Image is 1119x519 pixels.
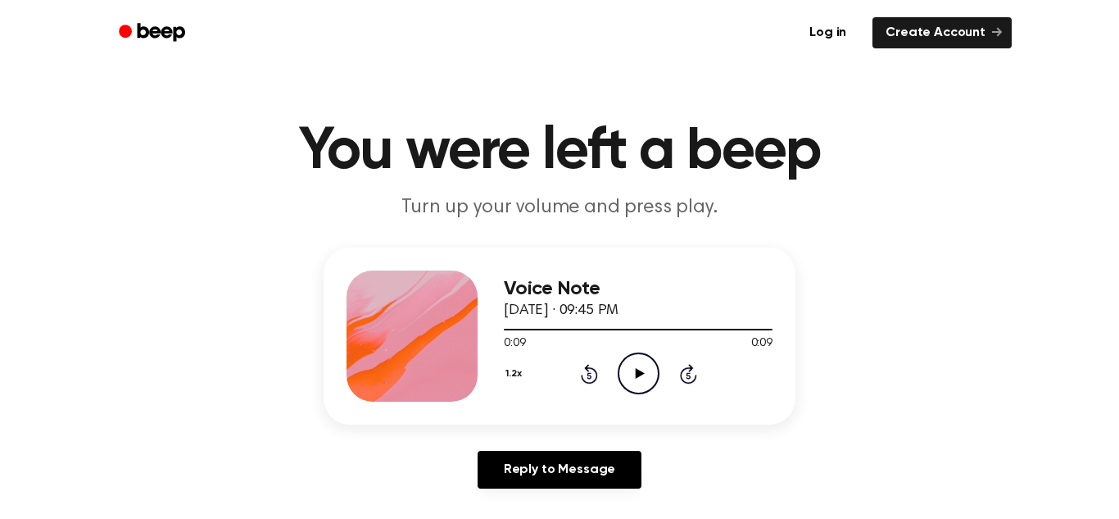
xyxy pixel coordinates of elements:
[245,194,874,221] p: Turn up your volume and press play.
[140,122,979,181] h1: You were left a beep
[107,17,200,49] a: Beep
[504,360,528,388] button: 1.2x
[478,451,641,489] a: Reply to Message
[872,17,1012,48] a: Create Account
[504,335,525,353] span: 0:09
[504,278,772,300] h3: Voice Note
[504,303,618,318] span: [DATE] · 09:45 PM
[793,14,863,52] a: Log in
[751,335,772,353] span: 0:09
